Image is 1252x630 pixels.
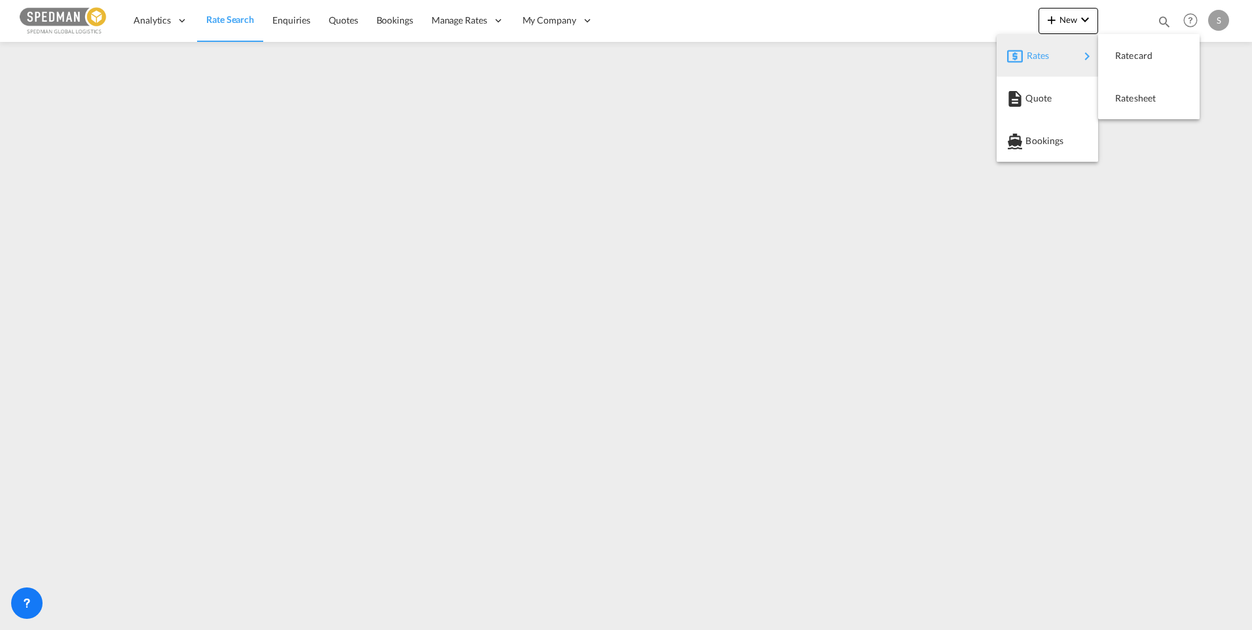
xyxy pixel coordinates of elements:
[997,119,1098,162] button: Bookings
[997,77,1098,119] button: Quote
[1027,43,1042,69] span: Rates
[1007,82,1088,115] div: Quote
[1025,85,1040,111] span: Quote
[1007,124,1088,157] div: Bookings
[1025,128,1040,154] span: Bookings
[1079,48,1095,64] md-icon: icon-chevron-right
